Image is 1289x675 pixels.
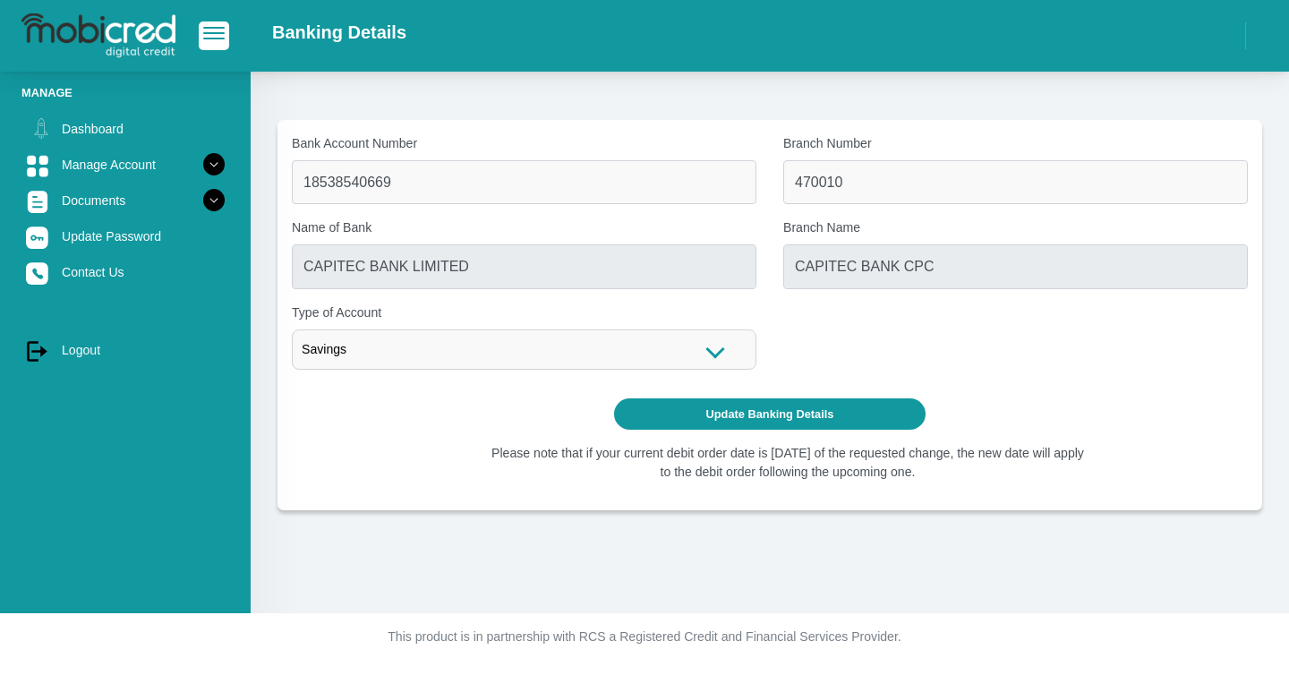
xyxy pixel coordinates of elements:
li: Please note that if your current debit order date is [DATE] of the requested change, the new date... [491,444,1084,482]
input: Branch Number [783,160,1248,204]
label: Bank Account Number [292,134,756,153]
p: This product is in partnership with RCS a Registered Credit and Financial Services Provider. [148,628,1141,646]
li: Manage [21,84,229,101]
a: Contact Us [21,255,229,289]
label: Type of Account [292,303,756,322]
a: Dashboard [21,112,229,146]
img: logo-mobicred.svg [21,13,175,58]
button: Update Banking Details [614,398,926,430]
a: Manage Account [21,148,229,182]
label: Branch Number [783,134,1248,153]
label: Branch Name [783,218,1248,237]
div: Savings [292,329,756,370]
a: Logout [21,333,229,367]
a: Update Password [21,219,229,253]
input: Name of Bank [292,244,756,288]
label: Name of Bank [292,218,756,237]
input: Branch Name [783,244,1248,288]
h2: Banking Details [272,21,406,43]
input: Bank Account Number [292,160,756,204]
a: Documents [21,184,229,218]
